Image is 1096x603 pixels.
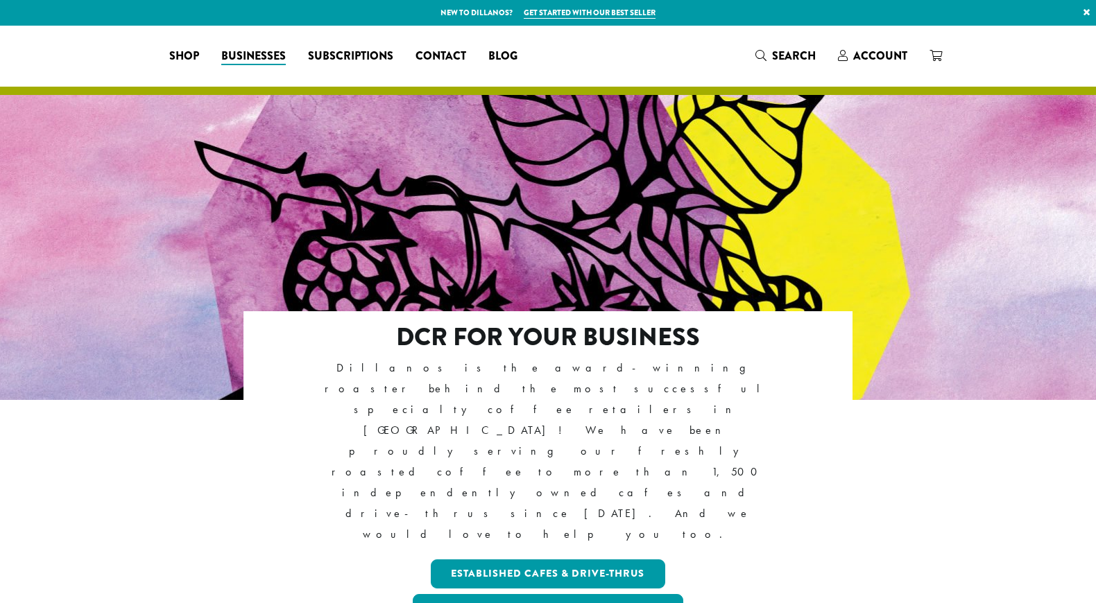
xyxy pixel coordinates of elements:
[772,48,816,64] span: Search
[744,44,827,67] a: Search
[308,48,393,65] span: Subscriptions
[488,48,517,65] span: Blog
[221,48,286,65] span: Businesses
[853,48,907,64] span: Account
[169,48,199,65] span: Shop
[304,358,793,545] p: Dillanos is the award-winning roaster behind the most successful specialty coffee retailers in [G...
[524,7,656,19] a: Get started with our best seller
[416,48,466,65] span: Contact
[431,559,666,588] a: Established Cafes & Drive-Thrus
[158,45,210,67] a: Shop
[304,322,793,352] h2: DCR FOR YOUR BUSINESS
